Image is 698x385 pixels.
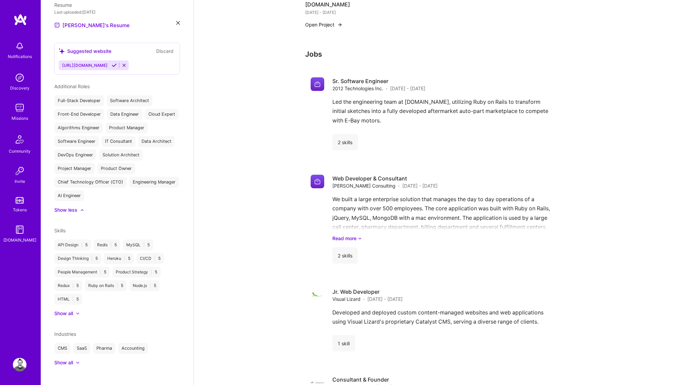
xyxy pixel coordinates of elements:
div: 2 skills [332,247,358,264]
div: Last uploaded: [DATE] [54,8,180,16]
h4: Web Developer & Consultant [332,175,438,182]
h4: Jr. Web Developer [332,288,403,295]
div: Engineering Manager [129,177,179,188]
img: Company logo [311,288,324,302]
img: Resume [54,22,60,28]
div: Project Manager [54,163,95,174]
span: [DATE] - [DATE] [390,85,425,92]
span: 2012 Technologies Inc. [332,85,383,92]
span: | [117,283,118,288]
span: | [143,242,145,248]
div: Product Strategy 5 [112,267,161,277]
span: | [150,283,151,288]
div: Missions [12,115,28,122]
span: | [154,256,155,261]
span: Resume [54,2,72,8]
span: | [151,269,152,275]
div: Software Engineer [54,136,99,147]
div: Pharma [93,343,115,354]
div: Redis 5 [94,239,120,250]
i: icon ArrowDownSecondaryDark [358,235,362,242]
div: Design Thinking 5 [54,253,101,264]
div: Cloud Expert [145,109,179,120]
div: Accounting [118,343,148,354]
img: arrow-right [337,22,343,27]
div: Front-End Developer [54,109,104,120]
span: | [100,269,101,275]
div: Suggested website [59,47,111,55]
img: Invite [13,164,26,178]
div: CI/CD 5 [136,253,164,264]
span: | [81,242,82,248]
div: HTML 5 [54,294,82,305]
div: Product Manager [106,122,148,133]
span: Skills [54,228,66,233]
img: logo [14,14,27,26]
div: IT Consultant [102,136,135,147]
i: icon Close [176,21,180,25]
div: SaaS [73,343,90,354]
div: Heroku 5 [104,253,134,264]
span: [PERSON_NAME] Consulting [332,182,396,189]
span: | [124,256,125,261]
div: Software Architect [107,95,152,106]
div: Solution Architect [99,150,143,160]
a: Read more [332,235,582,242]
i: Reject [122,63,127,68]
img: Community [12,131,28,148]
img: bell [13,39,26,53]
div: 1 skill [332,335,355,351]
div: Data Engineer [107,109,142,120]
div: Discovery [10,84,30,92]
div: Community [9,148,31,155]
div: API Design 5 [54,239,91,250]
div: Invite [15,178,25,185]
div: Chief Technology Officer (CTO) [54,177,127,188]
div: [DOMAIN_NAME] [3,236,36,244]
span: [DATE] - [DATE] [367,295,403,303]
div: MySQL 5 [123,239,153,250]
div: AI Engineer [54,190,84,201]
img: guide book [13,223,26,236]
div: People Management 5 [54,267,110,277]
span: | [72,296,74,302]
div: Data Architect [138,136,175,147]
div: Show all [54,359,73,366]
i: Accept [112,63,117,68]
div: Algorithms Engineer [54,122,103,133]
i: icon SuggestedTeams [59,48,65,54]
img: tokens [16,197,24,204]
img: teamwork [13,101,26,115]
div: DevOps Engineer [54,150,96,160]
img: Company logo [311,77,324,91]
span: | [91,256,93,261]
span: · [363,295,365,303]
img: User Avatar [13,358,26,371]
h3: Jobs [305,50,587,58]
span: Industries [54,331,76,337]
div: [DATE] - [DATE] [305,9,390,16]
img: discovery [13,71,26,84]
div: CMS [54,343,71,354]
span: · [386,85,387,92]
button: Open Project [305,21,343,28]
span: | [110,242,112,248]
a: User Avatar [11,358,28,371]
h4: Consultant & Founder [332,376,414,383]
div: Full-Stack Developer [54,95,104,106]
span: · [398,182,400,189]
button: Discard [154,47,176,55]
span: | [72,283,74,288]
img: Company logo [311,175,324,188]
span: [DATE] - [DATE] [402,182,438,189]
div: Ruby on Rails 5 [85,280,127,291]
div: Product Owner [97,163,135,174]
a: [PERSON_NAME]'s Resume [54,21,130,29]
div: Show all [54,310,73,317]
div: Tokens [13,206,27,213]
div: Notifications [8,53,32,60]
div: Redux 5 [54,280,82,291]
div: Show less [54,207,77,213]
div: Node.js 5 [129,280,160,291]
span: [URL][DOMAIN_NAME] [62,63,108,68]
